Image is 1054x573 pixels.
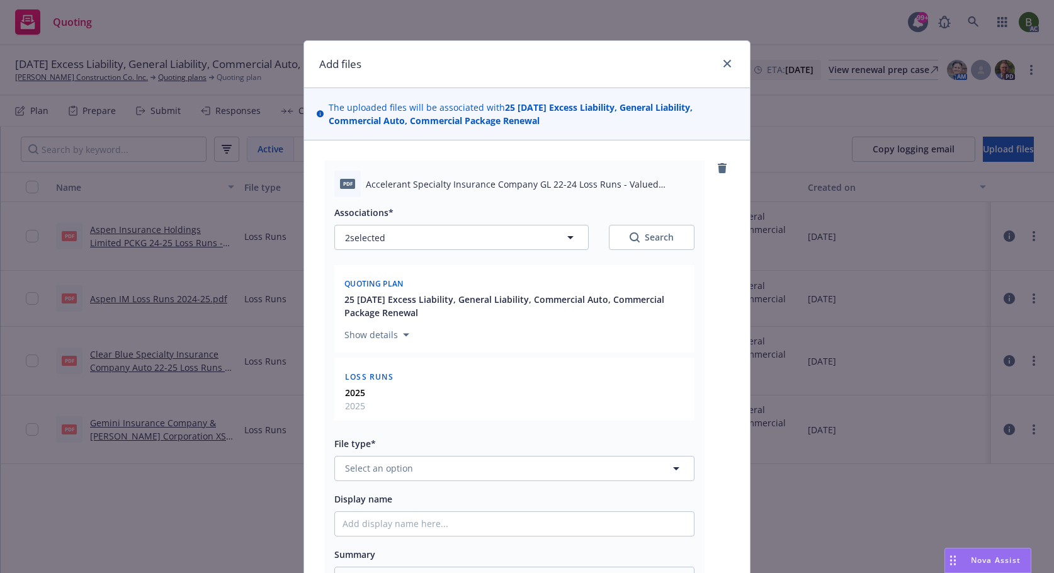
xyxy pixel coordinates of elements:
button: SearchSearch [609,225,694,250]
button: Show details [339,327,414,343]
span: Select an option [345,462,413,475]
strong: 25 [DATE] Excess Liability, General Liability, Commercial Auto, Commercial Package Renewal [329,101,693,127]
a: remove [715,161,730,176]
span: Nova Assist [971,555,1021,565]
span: Accelerant Specialty Insurance Company GL 22-24 Loss Runs - Valued [DATE].pdf [366,178,694,191]
span: 2 selected [345,231,385,244]
button: Select an option [334,456,694,481]
h1: Add files [319,56,361,72]
strong: 2025 [345,387,365,399]
button: 25 [DATE] Excess Liability, General Liability, Commercial Auto, Commercial Package Renewal [344,293,687,319]
span: 2025 [345,399,365,412]
span: The uploaded files will be associated with [329,101,737,127]
a: close [720,56,735,71]
button: 2selected [334,225,589,250]
span: File type* [334,438,376,450]
svg: Search [630,232,640,242]
span: Loss Runs [345,372,394,382]
span: Summary [334,548,375,560]
div: Search [630,231,674,244]
input: Add display name here... [335,512,694,536]
span: Quoting plan [344,278,404,289]
div: Drag to move [945,548,961,572]
span: Display name [334,493,392,505]
span: Associations* [334,207,394,218]
span: pdf [340,179,355,188]
button: Nova Assist [944,548,1031,573]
